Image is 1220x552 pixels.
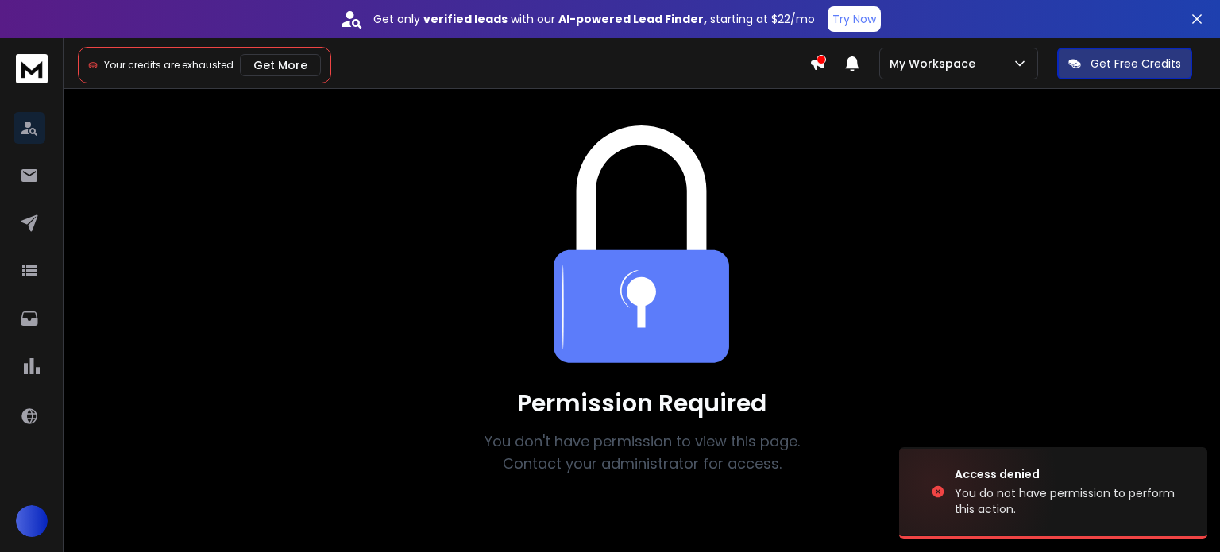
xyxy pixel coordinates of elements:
button: Try Now [828,6,881,32]
button: Get Free Credits [1057,48,1192,79]
img: logo [16,54,48,83]
strong: AI-powered Lead Finder, [558,11,707,27]
p: You don't have permission to view this page. Contact your administrator for access. [464,430,820,475]
div: You do not have permission to perform this action. [955,485,1188,517]
div: Access denied [955,466,1188,482]
p: Get Free Credits [1091,56,1181,71]
p: Get only with our starting at $22/mo [373,11,815,27]
button: Get More [240,54,321,76]
strong: verified leads [423,11,508,27]
p: My Workspace [890,56,982,71]
span: Your credits are exhausted [104,58,234,71]
img: Team collaboration [554,125,730,364]
p: Try Now [832,11,876,27]
img: image [899,449,1058,535]
h1: Permission Required [464,389,820,418]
